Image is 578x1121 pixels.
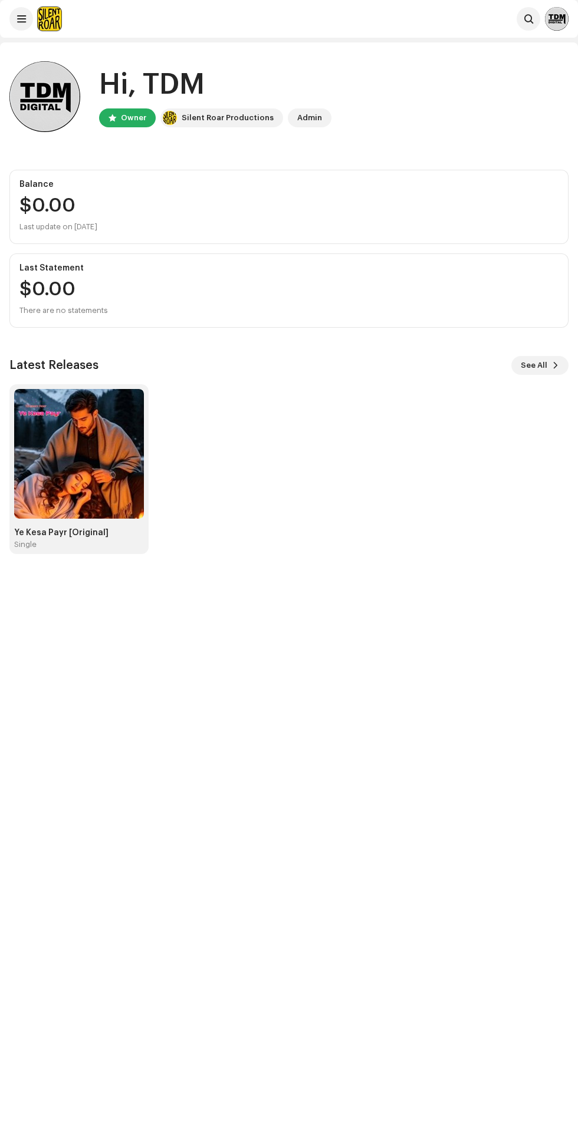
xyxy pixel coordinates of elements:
div: Ye Kesa Payr [Original] [14,528,144,538]
img: 65031b36-32a7-4a9e-8b9b-71e166af45ed [9,61,80,132]
div: Single [14,540,37,549]
div: Admin [297,111,322,125]
img: fcfd72e7-8859-4002-b0df-9a7058150634 [163,111,177,125]
div: Last Statement [19,263,559,273]
div: There are no statements [19,304,108,318]
h3: Latest Releases [9,356,98,375]
div: Owner [121,111,146,125]
img: 918290b8-559c-4ba7-9372-38915c52d00d [14,389,144,519]
button: See All [511,356,569,375]
img: fcfd72e7-8859-4002-b0df-9a7058150634 [38,7,61,31]
img: 65031b36-32a7-4a9e-8b9b-71e166af45ed [545,7,569,31]
re-o-card-value: Last Statement [9,253,569,328]
div: Last update on [DATE] [19,220,559,234]
span: See All [521,354,547,377]
re-o-card-value: Balance [9,170,569,244]
div: Silent Roar Productions [182,111,274,125]
div: Balance [19,180,559,189]
div: Hi, TDM [99,66,331,104]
